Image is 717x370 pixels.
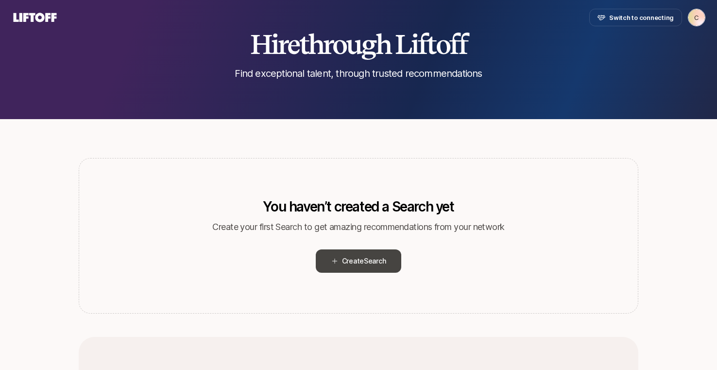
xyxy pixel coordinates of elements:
span: Search [364,257,386,265]
p: Create your first Search to get amazing recommendations from your network [212,220,505,234]
h2: Hire [250,30,467,59]
button: C [688,9,705,26]
p: Find exceptional talent, through trusted recommendations [235,67,482,80]
p: C [694,15,699,21]
span: Create [342,255,386,267]
span: through Liftoff [299,28,467,61]
p: You haven’t created a Search yet [263,199,454,214]
button: CreateSearch [316,249,402,273]
span: Switch to connecting [609,13,674,22]
button: Switch to connecting [589,9,682,26]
